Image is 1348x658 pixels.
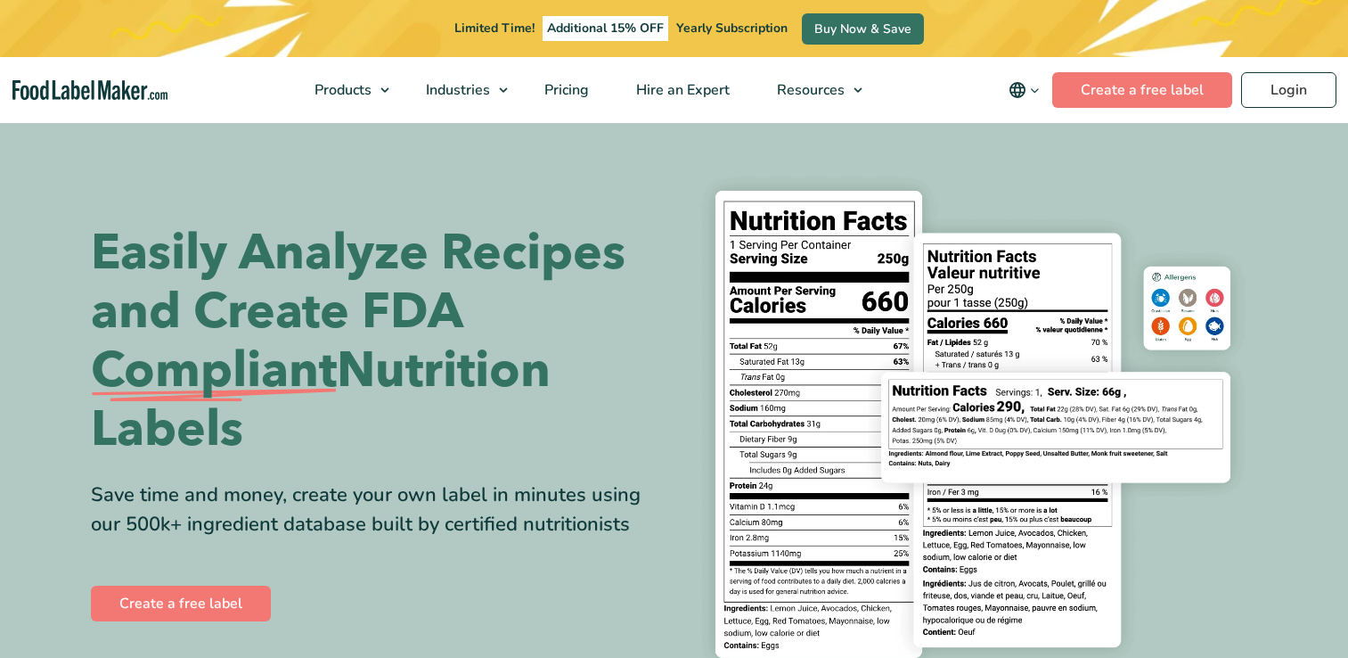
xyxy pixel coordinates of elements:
a: Login [1241,72,1336,108]
a: Create a free label [1052,72,1232,108]
a: Buy Now & Save [802,13,924,45]
span: Resources [772,80,846,100]
a: Pricing [521,57,609,123]
span: Additional 15% OFF [543,16,668,41]
span: Products [309,80,373,100]
a: Industries [403,57,517,123]
span: Industries [421,80,492,100]
h1: Easily Analyze Recipes and Create FDA Nutrition Labels [91,224,661,459]
a: Resources [754,57,871,123]
span: Hire an Expert [631,80,731,100]
span: Compliant [91,341,337,400]
a: Create a free label [91,586,271,621]
span: Yearly Subscription [676,20,788,37]
span: Pricing [539,80,591,100]
a: Hire an Expert [613,57,749,123]
a: Products [291,57,398,123]
div: Save time and money, create your own label in minutes using our 500k+ ingredient database built b... [91,481,661,539]
span: Limited Time! [454,20,535,37]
